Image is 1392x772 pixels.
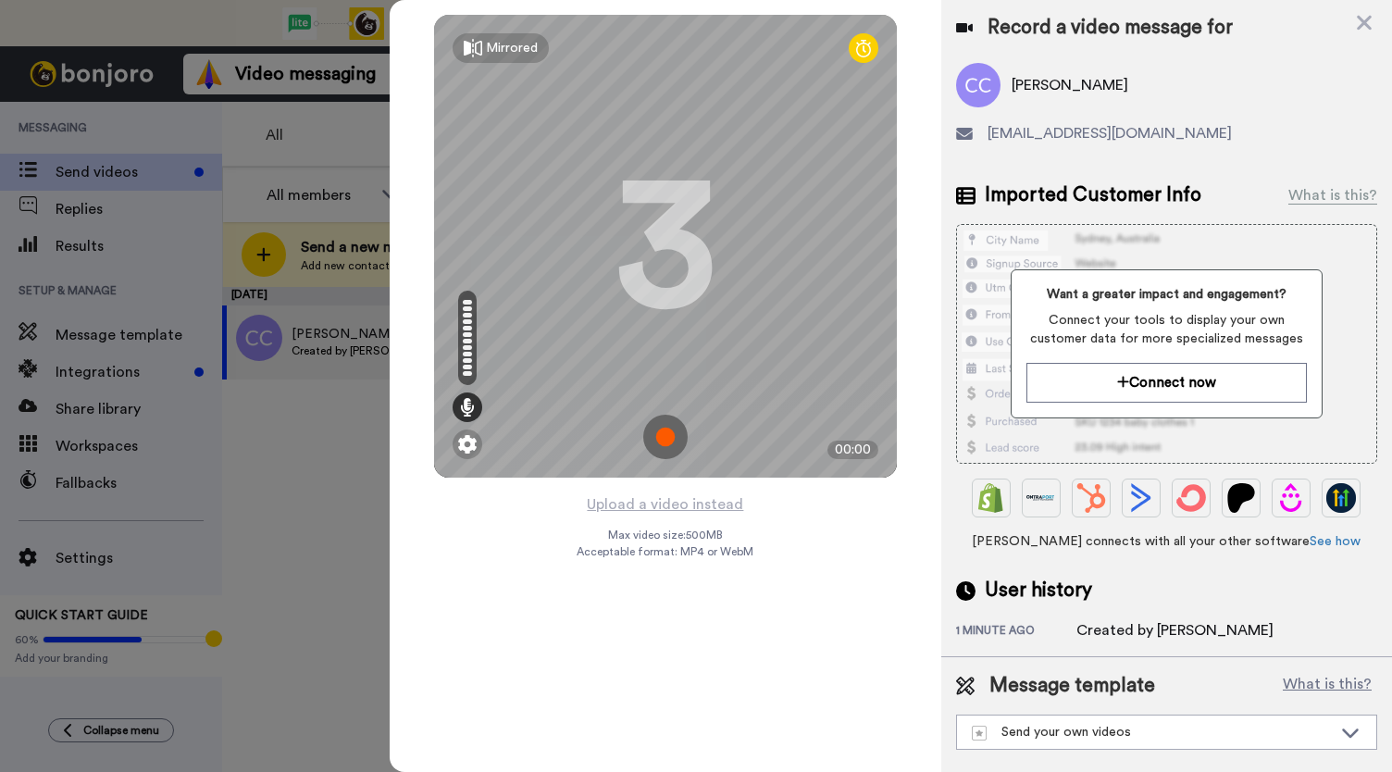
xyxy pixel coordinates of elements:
[1126,483,1156,513] img: ActiveCampaign
[1026,363,1307,403] button: Connect now
[1076,483,1106,513] img: Hubspot
[1276,483,1306,513] img: Drip
[1076,619,1274,641] div: Created by [PERSON_NAME]
[1026,311,1307,348] span: Connect your tools to display your own customer data for more specialized messages
[972,726,987,741] img: demo-template.svg
[1176,483,1206,513] img: ConvertKit
[989,672,1155,700] span: Message template
[581,492,749,517] button: Upload a video instead
[615,177,716,316] div: 3
[972,723,1332,741] div: Send your own videos
[976,483,1006,513] img: Shopify
[458,435,477,454] img: ic_gear.svg
[1277,672,1377,700] button: What is this?
[956,532,1377,551] span: [PERSON_NAME] connects with all your other software
[1288,184,1377,206] div: What is this?
[956,623,1076,641] div: 1 minute ago
[827,441,878,459] div: 00:00
[985,181,1201,209] span: Imported Customer Info
[985,577,1092,604] span: User history
[608,528,723,542] span: Max video size: 500 MB
[1026,285,1307,304] span: Want a greater impact and engagement?
[643,415,688,459] img: ic_record_start.svg
[1310,535,1361,548] a: See how
[577,544,753,559] span: Acceptable format: MP4 or WebM
[1226,483,1256,513] img: Patreon
[1326,483,1356,513] img: GoHighLevel
[1026,483,1056,513] img: Ontraport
